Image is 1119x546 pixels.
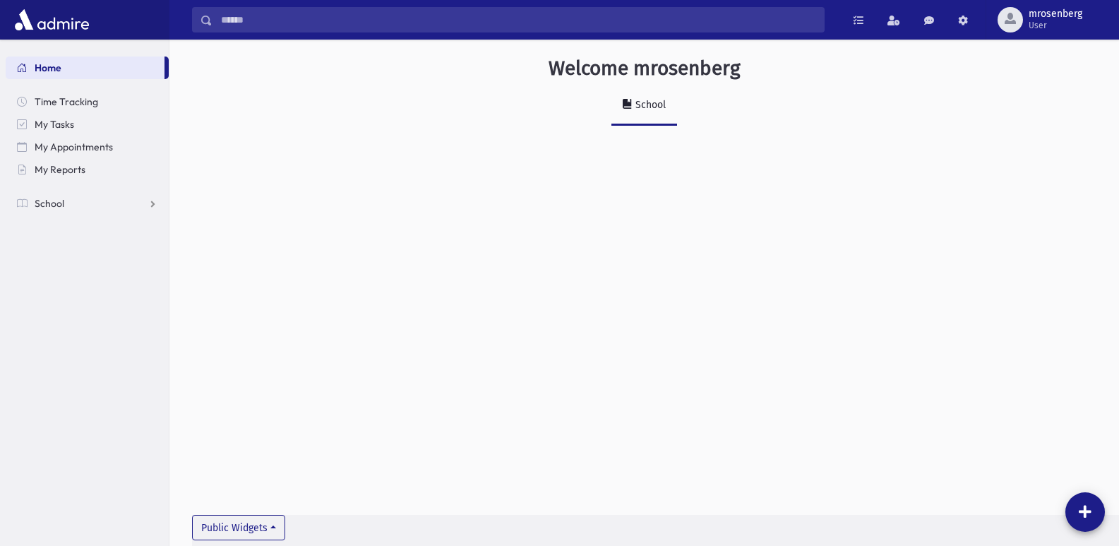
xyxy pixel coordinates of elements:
[633,99,666,111] div: School
[213,7,824,32] input: Search
[35,141,113,153] span: My Appointments
[35,95,98,108] span: Time Tracking
[11,6,92,34] img: AdmirePro
[6,192,169,215] a: School
[35,61,61,74] span: Home
[1029,20,1082,31] span: User
[35,163,85,176] span: My Reports
[1029,8,1082,20] span: mrosenberg
[6,158,169,181] a: My Reports
[6,136,169,158] a: My Appointments
[6,113,169,136] a: My Tasks
[6,57,164,79] a: Home
[549,57,741,81] h3: Welcome mrosenberg
[611,86,677,126] a: School
[35,197,64,210] span: School
[6,90,169,113] a: Time Tracking
[192,515,285,540] button: Public Widgets
[35,118,74,131] span: My Tasks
